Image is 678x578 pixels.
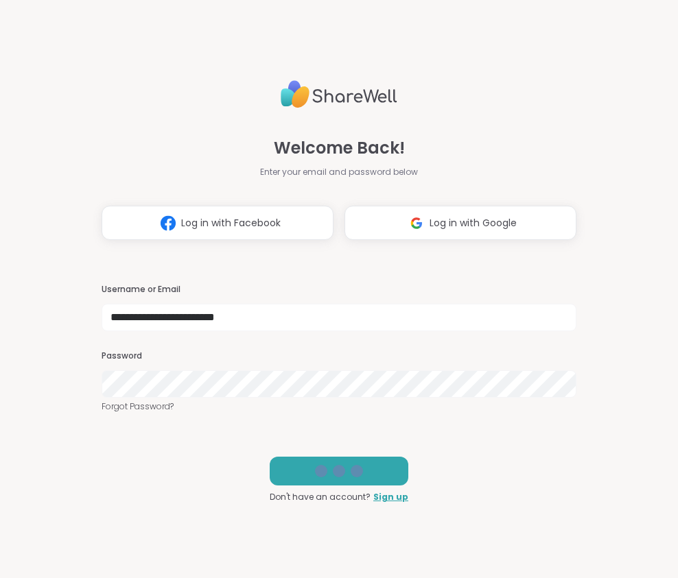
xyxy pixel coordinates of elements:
[102,350,576,362] h3: Password
[102,400,576,413] a: Forgot Password?
[270,491,371,503] span: Don't have an account?
[281,75,397,114] img: ShareWell Logo
[274,136,405,160] span: Welcome Back!
[102,284,576,296] h3: Username or Email
[373,491,408,503] a: Sign up
[260,166,418,178] span: Enter your email and password below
